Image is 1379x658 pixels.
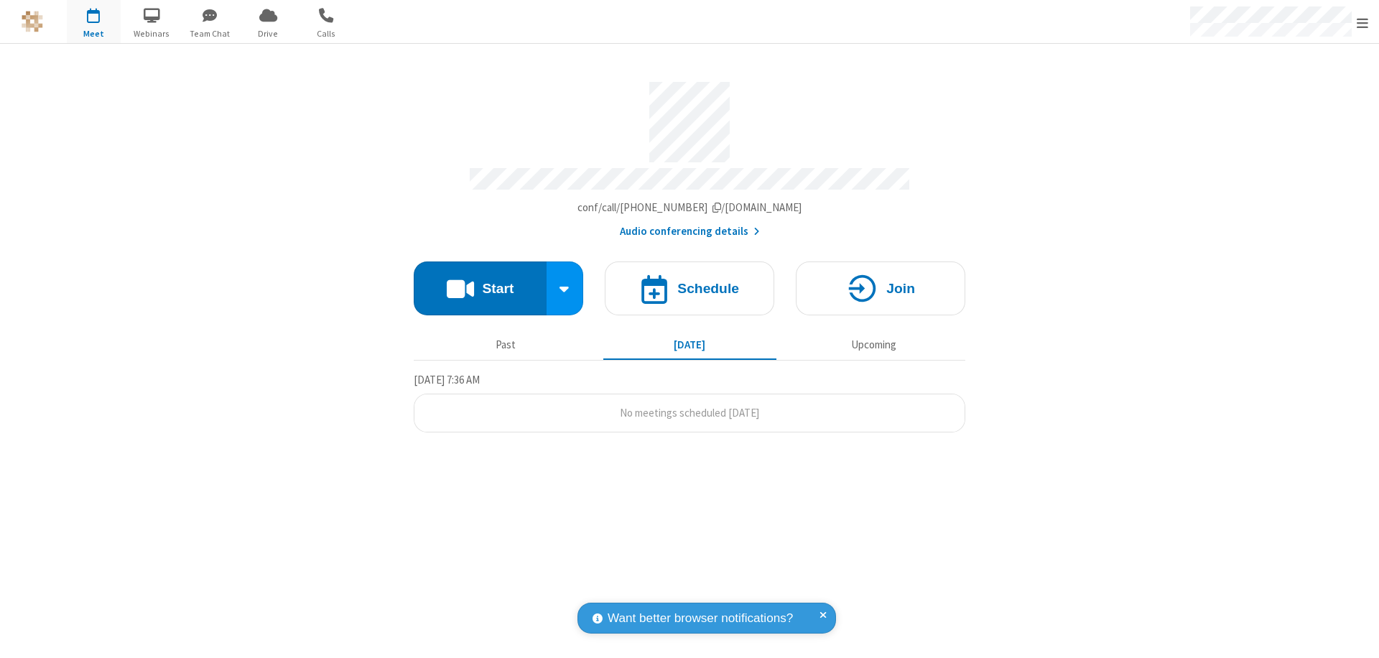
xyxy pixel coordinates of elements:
[787,331,960,358] button: Upcoming
[886,282,915,295] h4: Join
[796,261,965,315] button: Join
[414,261,547,315] button: Start
[414,373,480,386] span: [DATE] 7:36 AM
[300,27,353,40] span: Calls
[577,200,802,214] span: Copy my meeting room link
[414,71,965,240] section: Account details
[620,223,760,240] button: Audio conferencing details
[183,27,237,40] span: Team Chat
[620,406,759,420] span: No meetings scheduled [DATE]
[677,282,739,295] h4: Schedule
[577,200,802,216] button: Copy my meeting room linkCopy my meeting room link
[67,27,121,40] span: Meet
[22,11,43,32] img: QA Selenium DO NOT DELETE OR CHANGE
[419,331,593,358] button: Past
[547,261,584,315] div: Start conference options
[482,282,514,295] h4: Start
[414,371,965,433] section: Today's Meetings
[603,331,776,358] button: [DATE]
[608,609,793,628] span: Want better browser notifications?
[605,261,774,315] button: Schedule
[125,27,179,40] span: Webinars
[241,27,295,40] span: Drive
